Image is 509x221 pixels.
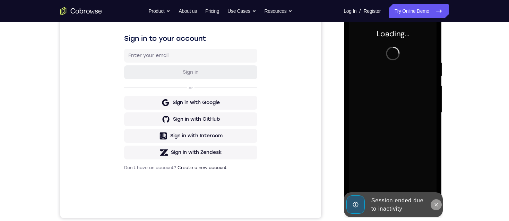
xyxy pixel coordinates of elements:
button: Sign in with Intercom [64,143,197,157]
button: Sign in with GitHub [64,126,197,140]
button: Use Cases [227,4,256,18]
a: Go to the home page [60,7,102,15]
a: Create a new account [117,179,166,184]
p: or [127,99,134,104]
p: Don't have an account? [64,179,197,184]
input: Enter your email [68,66,193,73]
button: Product [149,4,171,18]
span: / [359,7,361,15]
a: Log In [344,4,356,18]
div: Sign in with Google [112,113,159,120]
a: Pricing [205,4,219,18]
a: Register [364,4,381,18]
button: Sign in [64,79,197,93]
div: Sign in with GitHub [113,130,159,137]
div: Sign in with Zendesk [111,163,162,170]
a: Try Online Demo [389,4,449,18]
a: About us [179,4,197,18]
h1: Sign in to your account [64,47,197,57]
button: Sign in with Google [64,110,197,123]
div: Sign in with Intercom [110,146,162,153]
button: Sign in with Zendesk [64,159,197,173]
button: Resources [265,4,293,18]
div: Session ended due to inactivity [25,183,85,205]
